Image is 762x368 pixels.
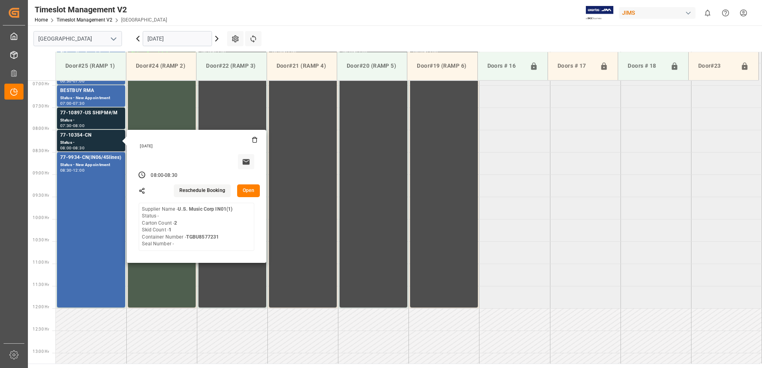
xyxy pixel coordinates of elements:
[414,59,471,73] div: Door#19 (RAMP 6)
[33,260,49,264] span: 11:00 Hr
[72,102,73,105] div: -
[107,33,119,45] button: open menu
[73,146,84,150] div: 08:30
[60,154,122,162] div: 77-9934-CN(IN06/45lines)
[33,349,49,354] span: 13:00 Hr
[273,59,330,73] div: Door#21 (RAMP 4)
[169,227,171,233] b: 1
[60,131,122,139] div: 77-10354-CN
[625,59,667,74] div: Doors # 18
[619,5,699,20] button: JIMS
[33,149,49,153] span: 08:30 Hr
[62,59,120,73] div: Door#25 (RAMP 1)
[33,282,49,287] span: 11:30 Hr
[203,59,260,73] div: Door#22 (RAMP 3)
[174,220,177,226] b: 2
[186,234,219,240] b: TGBU8577231
[73,79,84,83] div: 07:00
[72,146,73,150] div: -
[717,4,735,22] button: Help Center
[60,117,122,124] div: Status -
[33,305,49,309] span: 12:00 Hr
[60,168,72,172] div: 08:30
[35,17,48,23] a: Home
[33,126,49,131] span: 08:00 Hr
[151,172,163,179] div: 08:00
[60,162,122,168] div: Status - New Appointment
[137,143,257,149] div: [DATE]
[57,17,112,23] a: Timeslot Management V2
[60,79,72,83] div: 06:30
[73,124,84,127] div: 08:00
[695,59,737,74] div: Door#23
[35,4,167,16] div: Timeslot Management V2
[60,95,122,102] div: Status - New Appointment
[60,124,72,127] div: 07:30
[33,82,49,86] span: 07:00 Hr
[60,87,122,95] div: BESTBUY RMA
[344,59,401,73] div: Door#20 (RAMP 5)
[60,139,122,146] div: Status -
[619,7,695,19] div: JIMS
[33,327,49,331] span: 12:30 Hr
[33,238,49,242] span: 10:30 Hr
[554,59,597,74] div: Doors # 17
[33,31,122,46] input: Type to search/select
[174,184,231,197] button: Reschedule Booking
[237,184,260,197] button: Open
[142,206,232,248] div: Supplier Name - Status - Carton Count - Skid Count - Container Number - Seal Number -
[33,171,49,175] span: 09:00 Hr
[72,79,73,83] div: -
[73,102,84,105] div: 07:30
[165,172,177,179] div: 08:30
[72,124,73,127] div: -
[33,215,49,220] span: 10:00 Hr
[60,146,72,150] div: 08:00
[699,4,717,22] button: show 0 new notifications
[60,109,122,117] div: 77-10897-US SHIPM#/M
[33,193,49,198] span: 09:30 Hr
[133,59,190,73] div: Door#24 (RAMP 2)
[143,31,212,46] input: DD.MM.YYYY
[178,206,232,212] b: U.S. Music Corp IN01(1)
[60,102,72,105] div: 07:00
[163,172,165,179] div: -
[586,6,613,20] img: Exertis%20JAM%20-%20Email%20Logo.jpg_1722504956.jpg
[72,168,73,172] div: -
[33,104,49,108] span: 07:30 Hr
[73,168,84,172] div: 12:00
[484,59,526,74] div: Doors # 16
